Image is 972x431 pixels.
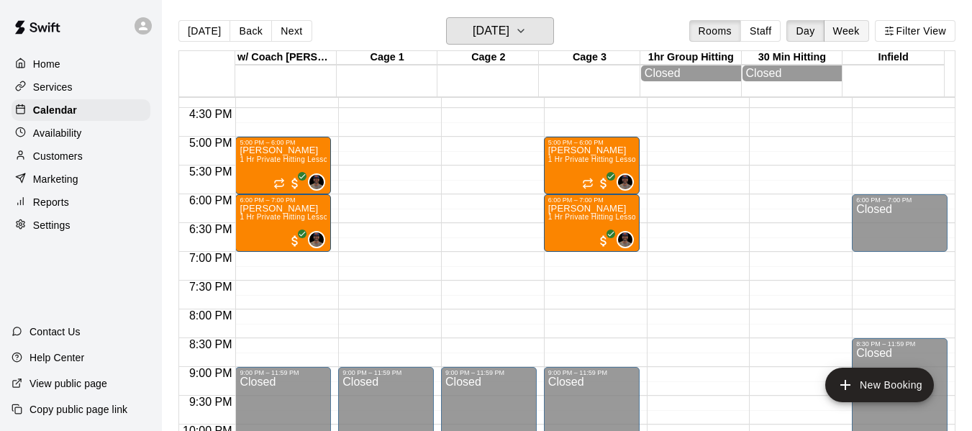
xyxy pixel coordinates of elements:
div: 5:00 PM – 6:00 PM [548,139,635,146]
span: 7:00 PM [186,252,236,264]
a: Customers [12,145,150,167]
div: Allen Quinney [617,231,634,248]
div: Cage 3 [539,51,640,65]
span: 6:30 PM [186,223,236,235]
button: Back [230,20,272,42]
span: 1 Hr Private Hitting Lesson Ages [DEMOGRAPHIC_DATA] And Older [240,213,474,221]
a: Settings [12,214,150,236]
span: 9:00 PM [186,367,236,379]
a: Home [12,53,150,75]
div: Allen Quinney [308,173,325,191]
div: 6:00 PM – 7:00 PM [548,196,635,204]
p: Home [33,57,60,71]
div: 5:00 PM – 6:00 PM [240,139,327,146]
p: Reports [33,195,69,209]
button: Staff [740,20,781,42]
button: Next [271,20,312,42]
span: Allen Quinney [622,231,634,248]
span: All customers have paid [596,234,611,248]
span: Allen Quinney [314,173,325,191]
p: Settings [33,218,71,232]
img: Allen Quinney [618,175,632,189]
span: 1 Hr Private Hitting Lesson Ages [DEMOGRAPHIC_DATA] And Older [548,155,783,163]
div: 6:00 PM – 7:00 PM [856,196,943,204]
span: 1 Hr Private Hitting Lesson Ages [DEMOGRAPHIC_DATA] And Older [548,213,783,221]
span: 4:30 PM [186,108,236,120]
h6: [DATE] [473,21,509,41]
button: [DATE] [446,17,554,45]
span: 9:30 PM [186,396,236,408]
span: 5:30 PM [186,165,236,178]
p: Copy public page link [29,402,127,417]
span: Allen Quinney [314,231,325,248]
a: Services [12,76,150,98]
div: Closed [746,67,839,80]
p: Marketing [33,172,78,186]
span: Recurring event [582,178,594,189]
div: w/ Coach [PERSON_NAME] [235,51,337,65]
button: Rooms [689,20,741,42]
p: Services [33,80,73,94]
div: 30 Min Hitting [742,51,843,65]
a: Marketing [12,168,150,190]
button: Filter View [875,20,955,42]
p: Help Center [29,350,84,365]
div: 8:30 PM – 11:59 PM [856,340,943,348]
span: All customers have paid [596,176,611,191]
div: 6:00 PM – 7:00 PM: Carmen Perry [544,194,640,252]
div: 9:00 PM – 11:59 PM [445,369,532,376]
div: 9:00 PM – 11:59 PM [240,369,327,376]
p: Customers [33,149,83,163]
img: Allen Quinney [618,232,632,247]
button: Day [786,20,824,42]
div: 6:00 PM – 7:00 PM: Closed [852,194,948,252]
div: 6:00 PM – 7:00 PM: Carmen Perry [235,194,331,252]
a: Calendar [12,99,150,121]
span: 7:30 PM [186,281,236,293]
span: 5:00 PM [186,137,236,149]
p: Availability [33,126,82,140]
span: 6:00 PM [186,194,236,207]
div: Allen Quinney [308,231,325,248]
span: All customers have paid [288,176,302,191]
div: Closed [856,204,943,257]
div: 6:00 PM – 7:00 PM [240,196,327,204]
p: Calendar [33,103,77,117]
button: [DATE] [178,20,230,42]
div: Infield [842,51,944,65]
div: 5:00 PM – 6:00 PM: 1 Hr Private Hitting Lesson Ages 8 And Older [544,137,640,194]
div: 9:00 PM – 11:59 PM [548,369,635,376]
div: Closed [645,67,737,80]
p: View public page [29,376,107,391]
div: 9:00 PM – 11:59 PM [342,369,430,376]
span: 8:30 PM [186,338,236,350]
button: add [825,368,934,402]
div: Allen Quinney [617,173,634,191]
span: All customers have paid [288,234,302,248]
div: Cage 1 [337,51,438,65]
img: Allen Quinney [309,232,324,247]
span: 8:00 PM [186,309,236,322]
span: 1 Hr Private Hitting Lesson Ages [DEMOGRAPHIC_DATA] And Older [240,155,474,163]
span: Allen Quinney [622,173,634,191]
span: Recurring event [273,178,285,189]
div: 1hr Group Hitting [640,51,742,65]
button: Week [824,20,869,42]
a: Reports [12,191,150,213]
div: Cage 2 [437,51,539,65]
img: Allen Quinney [309,175,324,189]
a: Availability [12,122,150,144]
div: 5:00 PM – 6:00 PM: 1 Hr Private Hitting Lesson Ages 8 And Older [235,137,331,194]
p: Contact Us [29,325,81,339]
